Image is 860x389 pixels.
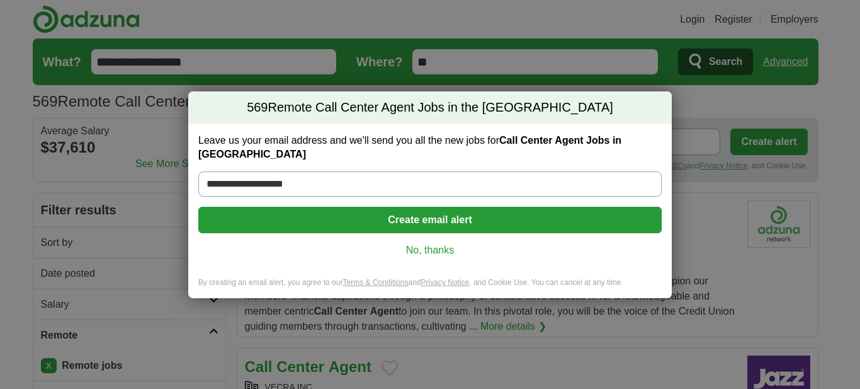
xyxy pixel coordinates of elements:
button: Create email alert [198,207,662,233]
a: Terms & Conditions [342,278,408,287]
div: By creating an email alert, you agree to our and , and Cookie Use. You can cancel at any time. [188,277,672,298]
h2: Remote Call Center Agent Jobs in the [GEOGRAPHIC_DATA] [188,91,672,124]
label: Leave us your email address and we'll send you all the new jobs for [198,134,662,161]
span: 569 [247,99,268,117]
a: Privacy Notice [421,278,470,287]
a: No, thanks [208,243,652,257]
